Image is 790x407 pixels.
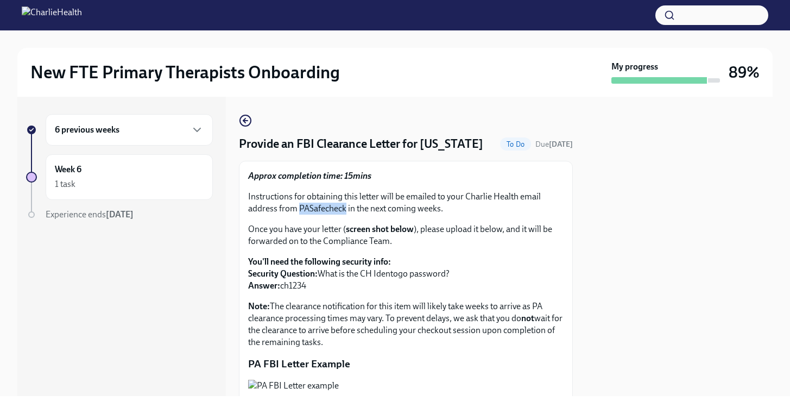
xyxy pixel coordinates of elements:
strong: Answer: [248,280,280,291]
p: What is the CH Identogo password? ch1234 [248,256,564,292]
strong: My progress [611,61,658,73]
span: To Do [500,140,531,148]
h4: Provide an FBI Clearance Letter for [US_STATE] [239,136,483,152]
span: Experience ends [46,209,134,220]
strong: Approx completion time: 15mins [248,171,371,181]
strong: not [521,313,534,323]
p: Instructions for obtaining this letter will be emailed to your Charlie Health email address from ... [248,191,564,215]
h2: New FTE Primary Therapists Onboarding [30,61,340,83]
strong: Security Question: [248,268,318,279]
h6: Week 6 [55,164,81,176]
strong: [DATE] [106,209,134,220]
p: The clearance notification for this item will likely take weeks to arrive as PA clearance process... [248,300,564,348]
div: 6 previous weeks [46,114,213,146]
strong: Note: [248,301,270,311]
h6: 6 previous weeks [55,124,119,136]
span: Due [535,140,573,149]
strong: You'll need the following security info: [248,256,391,267]
div: 1 task [55,178,75,190]
button: Zoom image [248,380,564,392]
p: Once you have your letter ( ), please upload it below, and it will be forwarded on to the Complia... [248,223,564,247]
h3: 89% [729,62,760,82]
a: Week 61 task [26,154,213,200]
span: September 25th, 2025 10:00 [535,139,573,149]
img: CharlieHealth [22,7,82,24]
strong: screen shot below [346,224,414,234]
p: PA FBI Letter Example [248,357,564,371]
strong: [DATE] [549,140,573,149]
